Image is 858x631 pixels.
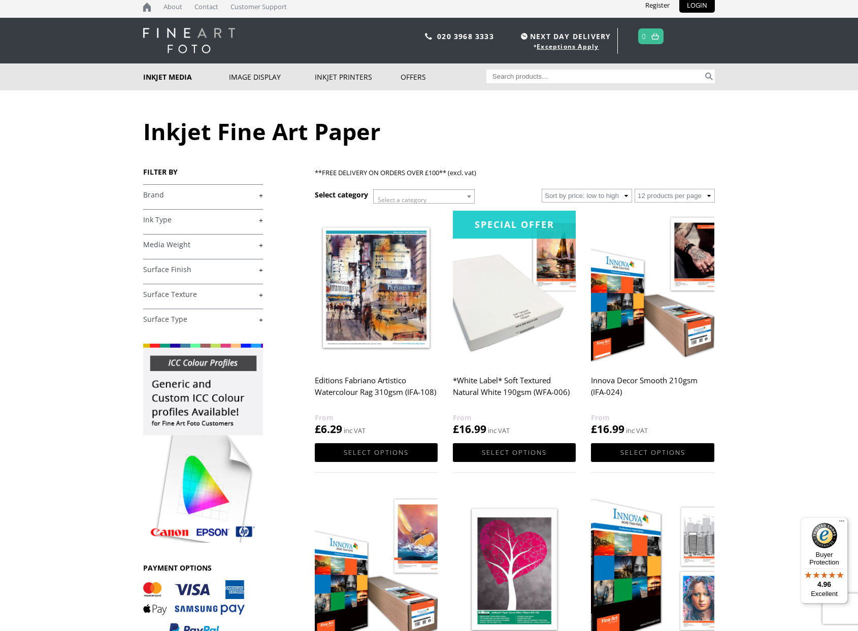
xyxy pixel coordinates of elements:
span: Select a category [378,195,426,204]
a: Offers [401,63,486,90]
span: 4.96 [817,580,831,588]
img: logo-white.svg [143,28,235,53]
img: promo [143,344,263,543]
img: *White Label* Soft Textured Natural White 190gsm (WFA-006) [453,211,576,364]
a: Exceptions Apply [537,42,599,51]
a: Select options for “Innova Decor Smooth 210gsm (IFA-024)” [591,443,714,462]
button: Search [703,70,715,83]
img: time.svg [521,33,527,40]
h4: Brand [143,184,263,205]
input: Search products… [486,70,704,83]
a: Select options for “Editions Fabriano Artistico Watercolour Rag 310gsm (IFA-108)” [315,443,438,462]
span: NEXT DAY DELIVERY [518,30,611,42]
bdi: 16.99 [453,422,486,436]
select: Shop order [542,189,632,203]
p: Excellent [801,590,848,598]
a: 020 3968 3333 [437,31,494,41]
h4: Surface Type [143,309,263,329]
a: + [143,215,263,225]
span: £ [453,422,459,436]
h3: PAYMENT OPTIONS [143,563,263,573]
a: + [143,315,263,324]
p: **FREE DELIVERY ON ORDERS OVER £100** (excl. vat) [315,167,715,179]
h2: *White Label* Soft Textured Natural White 190gsm (WFA-006) [453,371,576,412]
div: Special Offer [453,211,576,239]
img: Trusted Shops Trustmark [812,523,837,548]
a: + [143,190,263,200]
span: £ [591,422,597,436]
h4: Surface Finish [143,259,263,279]
img: basket.svg [651,33,659,40]
a: + [143,290,263,300]
h4: Media Weight [143,234,263,254]
a: 0 [642,29,646,44]
h1: Inkjet Fine Art Paper [143,116,715,147]
button: Menu [836,517,848,529]
img: Innova Decor Smooth 210gsm (IFA-024) [591,211,714,364]
a: Image Display [229,63,315,90]
a: Inkjet Media [143,63,229,90]
h2: Innova Decor Smooth 210gsm (IFA-024) [591,371,714,412]
bdi: 6.29 [315,422,342,436]
a: Innova Decor Smooth 210gsm (IFA-024) £16.99 [591,211,714,437]
bdi: 16.99 [591,422,624,436]
a: Inkjet Printers [315,63,401,90]
a: Editions Fabriano Artistico Watercolour Rag 310gsm (IFA-108) £6.29 [315,211,438,437]
h3: FILTER BY [143,167,263,177]
button: Trusted Shops TrustmarkBuyer Protection4.96Excellent [801,517,848,604]
h4: Surface Texture [143,284,263,304]
a: + [143,240,263,250]
a: Select options for “*White Label* Soft Textured Natural White 190gsm (WFA-006)” [453,443,576,462]
span: £ [315,422,321,436]
h3: Select category [315,190,368,200]
h4: Ink Type [143,209,263,229]
p: Buyer Protection [801,551,848,566]
a: Special Offer*White Label* Soft Textured Natural White 190gsm (WFA-006) £16.99 [453,211,576,437]
img: phone.svg [425,33,432,40]
h2: Editions Fabriano Artistico Watercolour Rag 310gsm (IFA-108) [315,371,438,412]
a: + [143,265,263,275]
img: Editions Fabriano Artistico Watercolour Rag 310gsm (IFA-108) [315,211,438,364]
